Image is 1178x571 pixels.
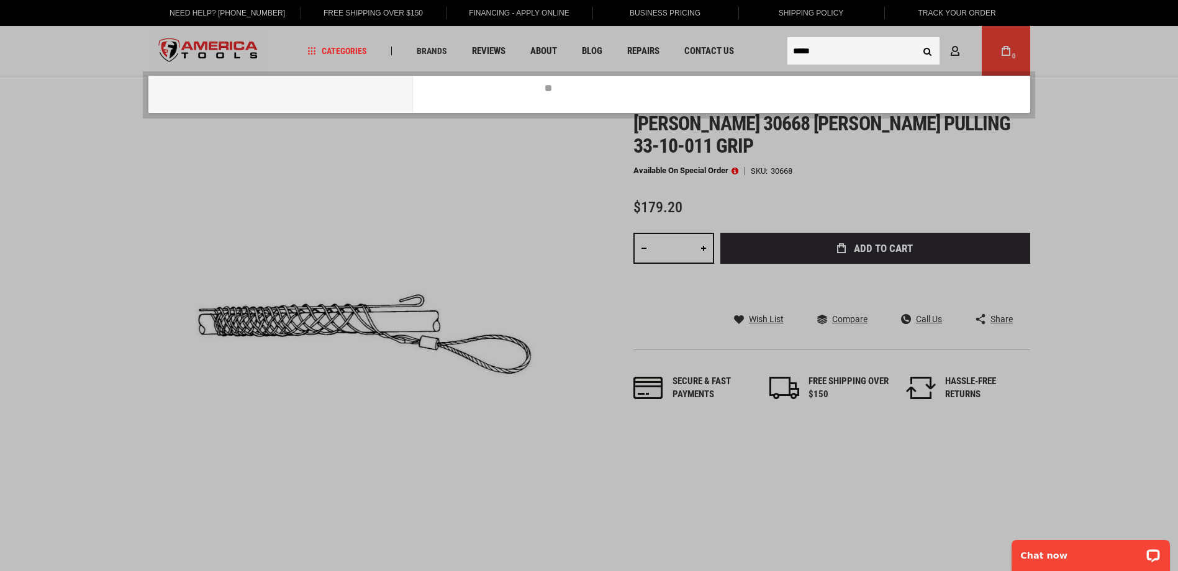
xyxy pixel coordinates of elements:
a: Categories [302,43,373,60]
a: Brands [411,43,453,60]
iframe: LiveChat chat widget [1004,532,1178,571]
span: Brands [417,47,447,55]
button: Search [916,39,940,63]
span: Categories [307,47,367,55]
